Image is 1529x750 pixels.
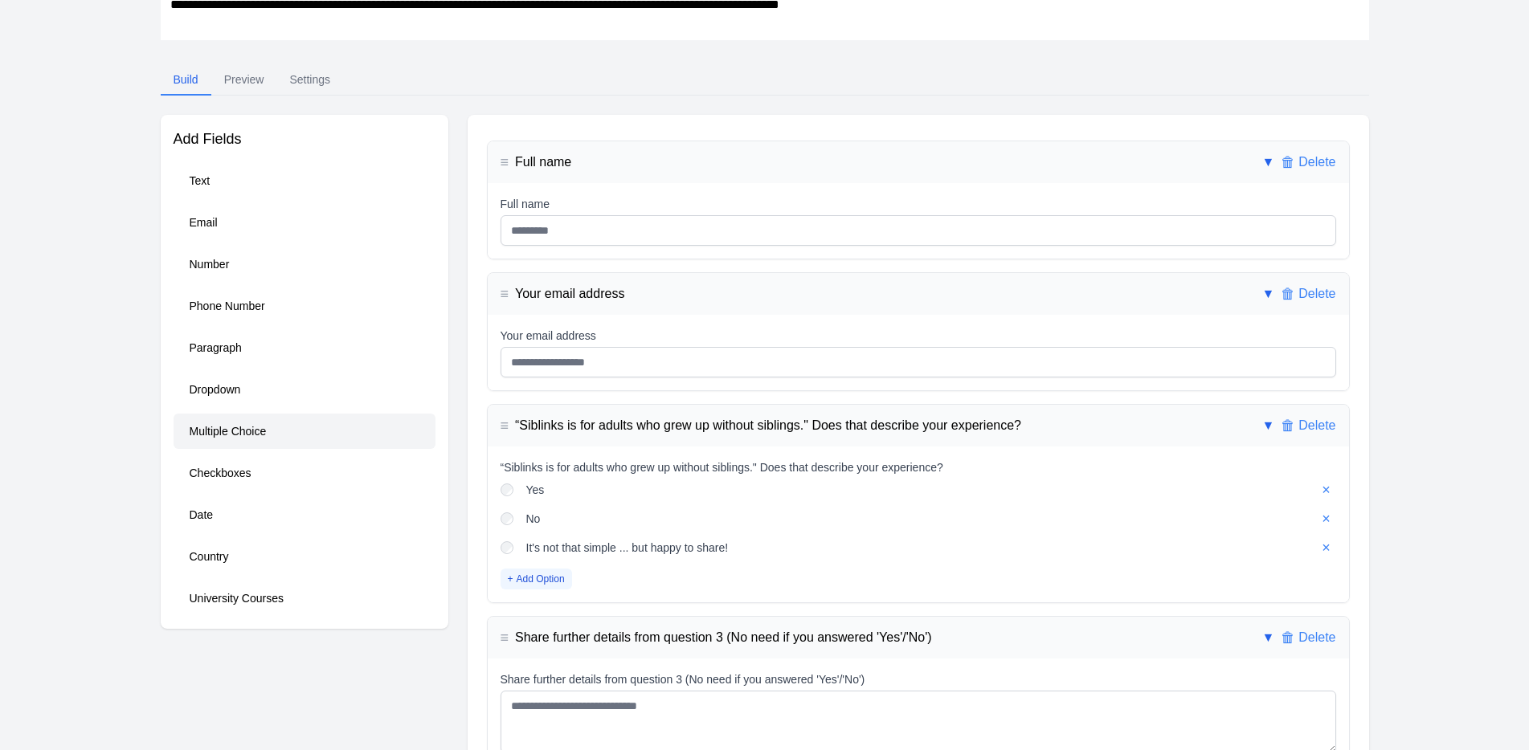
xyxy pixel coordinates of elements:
button: Number [174,247,435,282]
span: 🗑 [1281,414,1295,437]
span: + [508,573,513,585]
button: 🗑Delete [1281,414,1335,437]
div: Share further details from question 3 (No need if you answered 'Yes'/'No') [501,671,1336,687]
span: Delete [1298,416,1335,435]
button: Build [161,65,211,96]
span: ▼ [1261,418,1274,432]
span: ≡ [501,414,509,437]
button: Multiple Choice [174,414,435,449]
div: ≡Your email address▼🗑DeleteYour email address [487,272,1350,391]
span: Double-click to edit title [515,153,571,172]
span: ≡ [501,151,509,173]
div: ≡“Siblinks is for adults who grew up without siblings." Does that describe your experience?▼🗑Dele... [487,404,1350,603]
span: × [1322,536,1331,559]
div: Full name [501,196,1336,212]
button: Phone Number [174,288,435,324]
div: “Siblinks is for adults who grew up without siblings." Does that describe your experience? [501,459,1336,475]
span: Delete [1298,628,1335,647]
span: ▼ [1261,630,1274,644]
button: Settings [276,65,343,96]
span: Delete [1298,153,1335,172]
span: Double-click to edit title [515,628,932,647]
button: Date [174,497,435,532]
label: No [520,507,1310,530]
button: Email [174,205,435,240]
h2: Add Fields [174,128,435,150]
label: It's not that simple ... but happy to share! [520,536,1310,559]
button: ▼ [1261,153,1274,172]
div: Your email address [501,328,1336,344]
div: ≡Full name▼🗑DeleteFull name [487,141,1350,259]
button: × [1317,538,1336,557]
span: 🗑 [1281,283,1295,305]
button: Checkboxes [174,455,435,491]
button: Text [174,163,435,198]
span: 🗑 [1281,151,1295,173]
button: × [1317,509,1336,528]
span: × [1322,507,1331,530]
label: Yes [520,479,1310,501]
button: ▼ [1261,284,1274,304]
span: × [1322,479,1331,501]
button: Country [174,539,435,574]
button: Paragraph [174,330,435,365]
button: 🗑Delete [1281,626,1335,649]
span: ▼ [1261,287,1274,300]
button: ▼ [1261,628,1274,647]
button: 🗑Delete [1281,151,1335,173]
span: 🗑 [1281,626,1295,649]
button: Preview [211,65,277,96]
span: Delete [1298,284,1335,304]
button: ▼ [1261,416,1274,435]
span: ≡ [501,626,509,649]
span: ≡ [501,283,509,305]
button: Dropdown [174,372,435,407]
button: × [1317,480,1336,499]
span: Double-click to edit title [515,284,624,304]
button: +Add Option [501,569,572,589]
span: Double-click to edit title [515,416,1021,435]
span: ▼ [1261,155,1274,169]
button: University Courses [174,581,435,616]
button: 🗑Delete [1281,283,1335,305]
